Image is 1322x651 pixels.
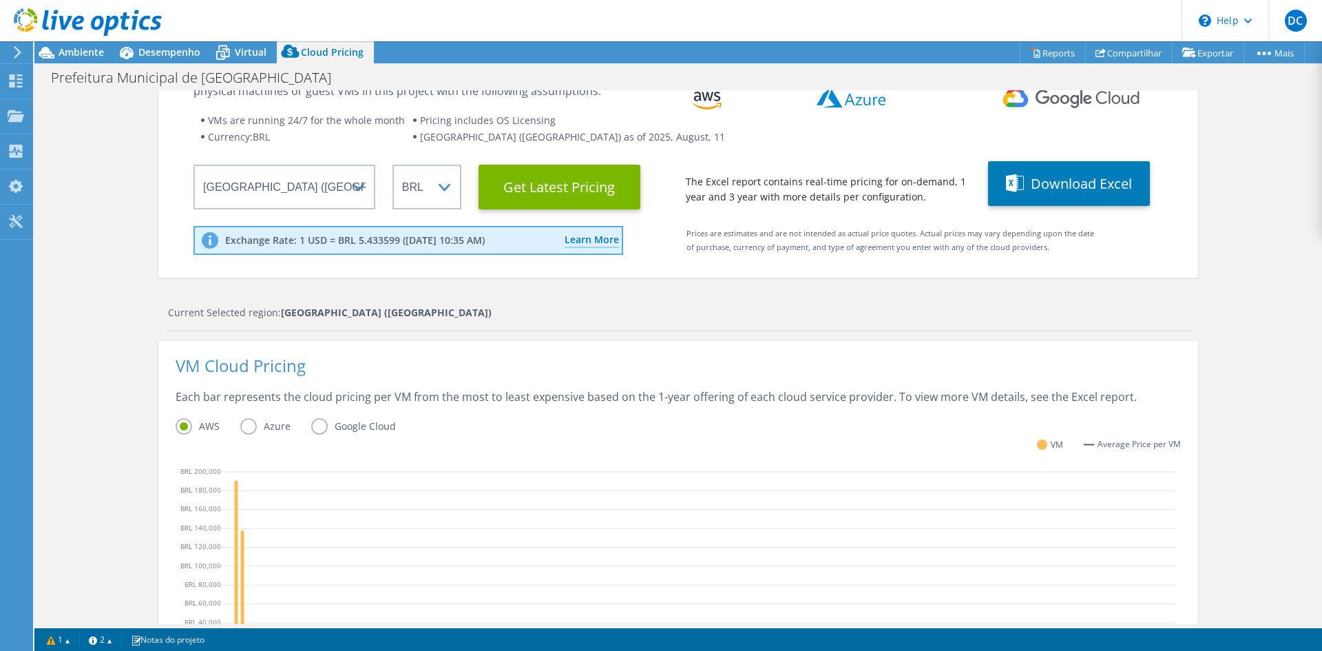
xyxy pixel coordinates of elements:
[311,418,417,435] label: Google Cloud
[1172,42,1244,63] a: Exportar
[479,165,640,209] button: Get Latest Pricing
[281,306,492,319] strong: [GEOGRAPHIC_DATA] ([GEOGRAPHIC_DATA])
[420,130,725,143] span: [GEOGRAPHIC_DATA] ([GEOGRAPHIC_DATA]) as of 2025, August, 11
[208,114,405,127] span: VMs are running 24/7 for the whole month
[420,114,556,127] span: Pricing includes OS Licensing
[1285,10,1307,32] span: DC
[79,631,122,648] a: 2
[185,617,221,627] text: BRL 40,000
[185,599,221,608] text: BRL 60,000
[1085,42,1173,63] a: Compartilhar
[301,45,364,59] span: Cloud Pricing
[121,631,214,648] a: Notas do projeto
[138,45,200,59] span: Desempenho
[59,45,104,59] span: Ambiente
[176,389,1181,418] div: Each bar represents the cloud pricing per VM from the most to least expensive based on the 1-year...
[225,234,485,247] p: Exchange Rate: 1 USD = BRL 5.433599 ([DATE] 10:35 AM)
[664,227,1100,264] div: Prices are estimates and are not intended as actual price quotes. Actual prices may vary dependin...
[240,418,311,435] label: Azure
[1199,14,1211,27] svg: \n
[180,541,221,551] text: BRL 120,000
[1098,437,1181,452] span: Average Price per VM
[565,233,619,248] a: Learn More
[45,70,353,85] h1: Prefeitura Municipal de [GEOGRAPHIC_DATA]
[180,561,221,570] text: BRL 100,000
[180,485,221,495] text: BRL 180,000
[235,45,266,59] span: Virtual
[180,466,221,476] text: BRL 200,000
[208,130,270,143] span: Currency: BRL
[168,305,1190,320] div: Current Selected region:
[1051,437,1063,453] span: VM
[686,174,971,205] div: The Excel report contains real-time pricing for on-demand, 1 year and 3 year with more details pe...
[1020,42,1086,63] a: Reports
[37,631,80,648] a: 1
[185,579,221,589] text: BRL 80,000
[988,161,1150,206] button: Download Excel
[176,358,1181,389] div: VM Cloud Pricing
[180,523,221,533] text: BRL 140,000
[1244,42,1305,63] a: Mais
[180,504,221,514] text: BRL 160,000
[176,418,240,435] label: AWS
